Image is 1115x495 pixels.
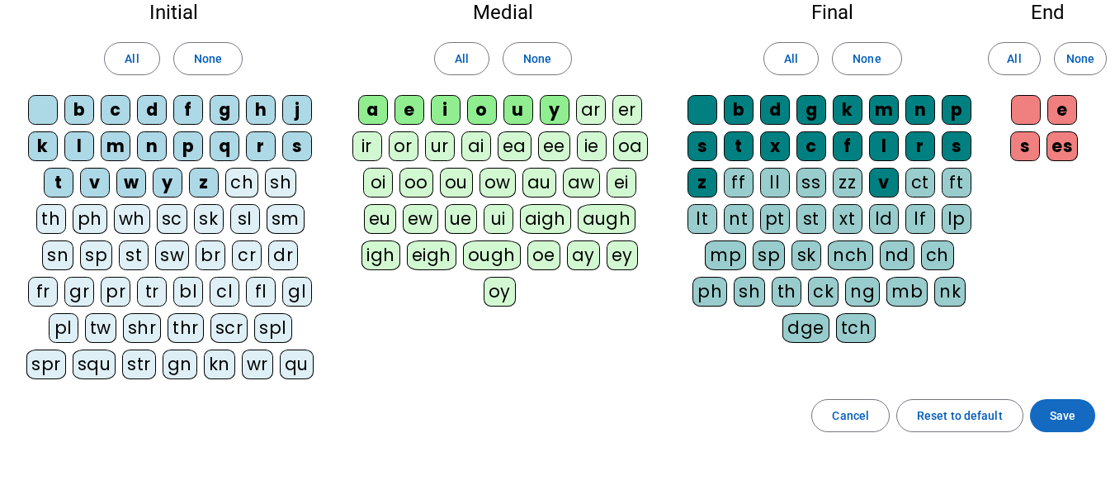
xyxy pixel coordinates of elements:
div: ft [942,168,971,198]
div: ll [760,168,790,198]
button: None [832,42,901,75]
div: scr [210,313,248,343]
div: igh [361,240,400,270]
div: sl [230,204,260,234]
div: zz [833,168,862,198]
span: All [784,49,798,69]
div: sw [155,240,189,270]
div: qu [280,350,314,379]
div: kn [204,350,235,379]
div: b [724,95,754,125]
span: Cancel [832,406,869,426]
span: None [853,49,881,69]
div: ei [607,168,636,198]
div: ai [461,131,491,161]
div: ar [576,95,606,125]
div: j [282,95,312,125]
div: ph [73,204,107,234]
div: g [796,95,826,125]
div: au [522,168,556,198]
div: s [282,131,312,161]
div: dr [268,240,298,270]
button: All [104,42,159,75]
div: thr [168,313,204,343]
div: mb [886,277,928,307]
div: fl [246,277,276,307]
div: sp [753,240,785,270]
div: ui [484,204,513,234]
div: ss [796,168,826,198]
button: None [173,42,243,75]
div: s [1010,131,1040,161]
h2: Initial [26,2,320,22]
div: t [724,131,754,161]
div: ch [921,240,954,270]
div: ir [352,131,382,161]
div: st [796,204,826,234]
div: i [431,95,461,125]
span: None [1066,49,1094,69]
div: e [395,95,424,125]
div: sc [157,204,187,234]
span: Save [1050,406,1075,426]
div: gr [64,277,94,307]
div: gn [163,350,197,379]
div: es [1046,131,1078,161]
div: bl [173,277,203,307]
div: ld [869,204,899,234]
div: s [687,131,717,161]
div: lp [942,204,971,234]
div: n [905,95,935,125]
button: None [1054,42,1107,75]
h2: End [1006,2,1089,22]
button: All [763,42,819,75]
div: ey [607,240,638,270]
div: lt [687,204,717,234]
div: tw [85,313,116,343]
div: ou [440,168,473,198]
div: ee [538,131,570,161]
div: ea [498,131,532,161]
button: Save [1030,399,1095,432]
div: xt [833,204,862,234]
div: b [64,95,94,125]
h2: Final [686,2,980,22]
div: s [942,131,971,161]
div: tch [836,313,876,343]
div: q [210,131,239,161]
div: u [503,95,533,125]
div: p [942,95,971,125]
div: m [101,131,130,161]
div: sh [265,168,296,198]
div: ph [692,277,727,307]
div: r [246,131,276,161]
div: x [760,131,790,161]
div: oo [399,168,433,198]
div: c [101,95,130,125]
div: dge [782,313,829,343]
div: oa [613,131,648,161]
span: All [455,49,469,69]
div: ue [445,204,477,234]
div: n [137,131,167,161]
div: br [196,240,225,270]
div: nch [828,240,873,270]
div: pl [49,313,78,343]
div: nt [724,204,754,234]
div: c [796,131,826,161]
div: th [772,277,801,307]
div: ow [480,168,516,198]
span: All [125,49,139,69]
span: None [523,49,551,69]
div: ay [567,240,600,270]
div: aigh [520,204,571,234]
div: l [64,131,94,161]
div: w [116,168,146,198]
button: All [434,42,489,75]
h2: Medial [347,2,659,22]
div: oi [363,168,393,198]
div: t [44,168,73,198]
span: All [1007,49,1021,69]
div: ff [724,168,754,198]
div: ie [577,131,607,161]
